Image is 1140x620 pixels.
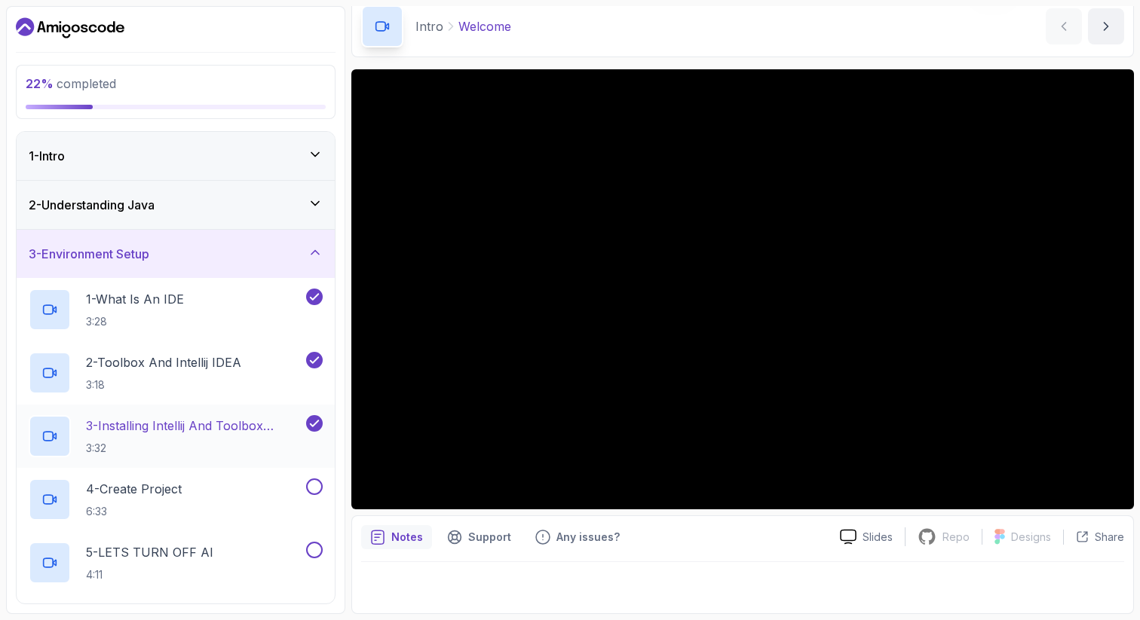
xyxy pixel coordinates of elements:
p: Intro [415,17,443,35]
button: 1-Intro [17,132,335,180]
p: 4 - Create Project [86,480,182,498]
p: 1 - What Is An IDE [86,290,184,308]
p: 3:18 [86,377,241,392]
p: 5 - LETS TURN OFF AI [86,543,213,561]
p: 3 - Installing Intellij And Toolbox Configuration [86,417,303,435]
button: notes button [361,525,432,549]
p: 6:33 [86,504,182,519]
button: 3-Environment Setup [17,230,335,278]
p: Slides [863,530,893,545]
button: next content [1088,8,1124,44]
iframe: To enrich screen reader interactions, please activate Accessibility in Grammarly extension settings [351,69,1134,509]
p: Support [468,530,511,545]
button: 1-What Is An IDE3:28 [29,289,323,331]
h3: 2 - Understanding Java [29,196,155,214]
p: Repo [942,530,970,545]
p: 3:28 [86,314,184,329]
span: completed [26,76,116,91]
button: 5-LETS TURN OFF AI4:11 [29,542,323,584]
span: 22 % [26,76,54,91]
button: 2-Toolbox And Intellij IDEA3:18 [29,352,323,394]
button: Feedback button [526,525,629,549]
p: Share [1095,530,1124,545]
p: Welcome [458,17,511,35]
p: 4:11 [86,567,213,582]
p: Any issues? [556,530,620,545]
h3: 3 - Environment Setup [29,245,149,263]
p: 2 - Toolbox And Intellij IDEA [86,353,241,371]
p: Designs [1011,530,1051,545]
button: previous content [1046,8,1082,44]
button: 4-Create Project6:33 [29,478,323,521]
p: Notes [391,530,423,545]
button: 2-Understanding Java [17,181,335,229]
button: 3-Installing Intellij And Toolbox Configuration3:32 [29,415,323,457]
a: Dashboard [16,16,124,40]
a: Slides [828,529,905,545]
h3: 1 - Intro [29,147,65,165]
p: 3:32 [86,441,303,456]
button: Share [1063,530,1124,545]
button: Support button [438,525,520,549]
